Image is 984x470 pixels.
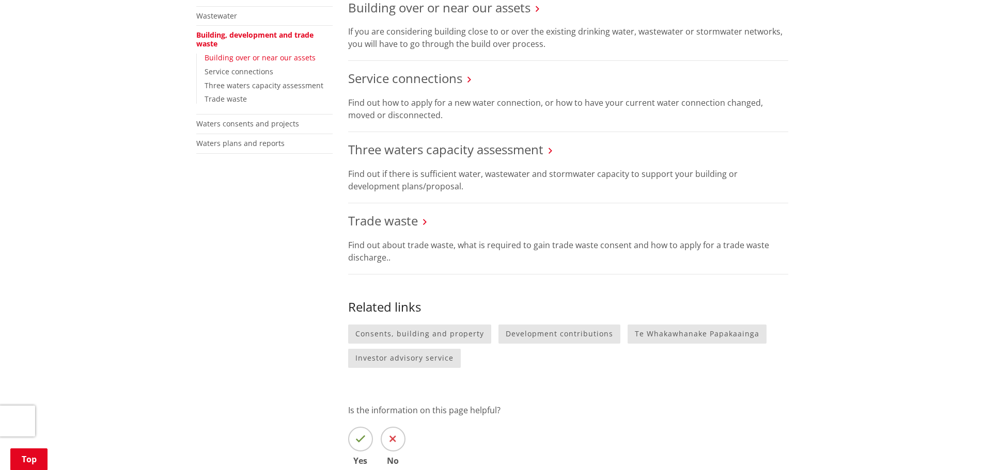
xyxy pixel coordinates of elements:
span: Yes [348,457,373,465]
iframe: Messenger Launcher [936,427,974,464]
a: Waters plans and reports [196,138,285,148]
a: Building, development and trade waste [196,30,314,48]
h3: Related links [348,285,788,315]
p: Is the information on this page helpful? [348,404,788,416]
a: Te Whakawhanake Papakaainga [628,325,767,344]
a: Wastewater [196,11,237,21]
a: Trade waste [348,212,418,229]
a: Three waters capacity assessment [205,80,323,90]
a: Trade waste [205,94,247,104]
a: Investor advisory service [348,349,461,368]
a: Service connections [348,70,462,87]
a: Development contributions [498,325,620,344]
p: Find out about trade waste, what is required to gain trade waste consent and how to apply for a t... [348,239,788,264]
a: Top [10,448,48,470]
a: Three waters capacity assessment [348,141,543,158]
a: Consents, building and property [348,325,491,344]
a: Service connections [205,67,273,76]
p: Find out how to apply for a new water connection, or how to have your current water connection ch... [348,96,788,121]
span: No [381,457,405,465]
p: If you are considering building close to or over the existing drinking water, wastewater or storm... [348,25,788,50]
p: Find out if there is sufficient water, wastewater and stormwater capacity to support your buildin... [348,168,788,192]
a: Waters consents and projects [196,119,299,128]
a: Building over or near our assets [205,53,316,62]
